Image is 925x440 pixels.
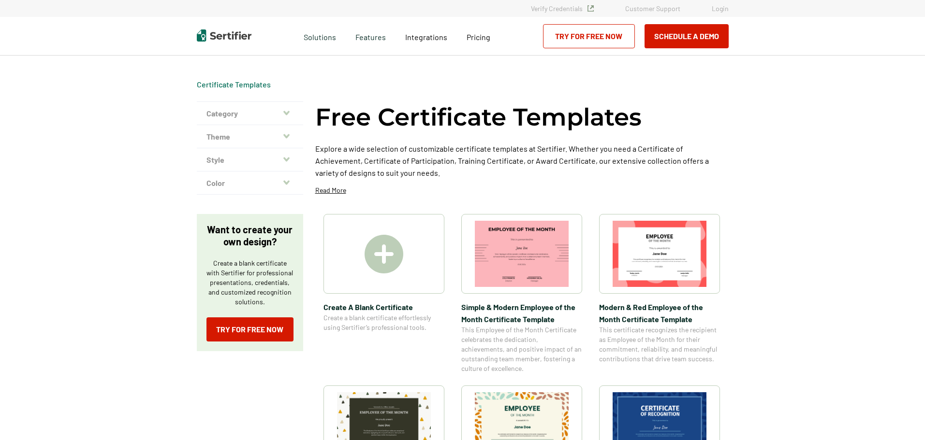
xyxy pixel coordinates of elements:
[206,258,294,307] p: Create a blank certificate with Sertifier for professional presentations, credentials, and custom...
[197,148,303,171] button: Style
[365,235,403,273] img: Create A Blank Certificate
[405,30,447,42] a: Integrations
[461,301,582,325] span: Simple & Modern Employee of the Month Certificate Template
[599,301,720,325] span: Modern & Red Employee of the Month Certificate Template
[197,29,251,42] img: Sertifier | Digital Credentialing Platform
[315,185,346,195] p: Read More
[405,32,447,42] span: Integrations
[467,32,490,42] span: Pricing
[304,30,336,42] span: Solutions
[587,5,594,12] img: Verified
[206,317,294,341] a: Try for Free Now
[315,142,729,179] p: Explore a wide selection of customizable certificate templates at Sertifier. Whether you need a C...
[461,214,582,373] a: Simple & Modern Employee of the Month Certificate TemplateSimple & Modern Employee of the Month C...
[197,80,271,89] a: Certificate Templates
[461,325,582,373] span: This Employee of the Month Certificate celebrates the dedication, achievements, and positive impa...
[599,325,720,364] span: This certificate recognizes the recipient as Employee of the Month for their commitment, reliabil...
[206,224,294,248] p: Want to create your own design?
[197,171,303,195] button: Color
[625,4,680,13] a: Customer Support
[475,221,569,287] img: Simple & Modern Employee of the Month Certificate Template
[197,80,271,89] div: Breadcrumb
[613,221,706,287] img: Modern & Red Employee of the Month Certificate Template
[355,30,386,42] span: Features
[543,24,635,48] a: Try for Free Now
[323,313,444,332] span: Create a blank certificate effortlessly using Sertifier’s professional tools.
[467,30,490,42] a: Pricing
[323,301,444,313] span: Create A Blank Certificate
[197,125,303,148] button: Theme
[531,4,594,13] a: Verify Credentials
[197,102,303,125] button: Category
[315,101,642,133] h1: Free Certificate Templates
[599,214,720,373] a: Modern & Red Employee of the Month Certificate TemplateModern & Red Employee of the Month Certifi...
[712,4,729,13] a: Login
